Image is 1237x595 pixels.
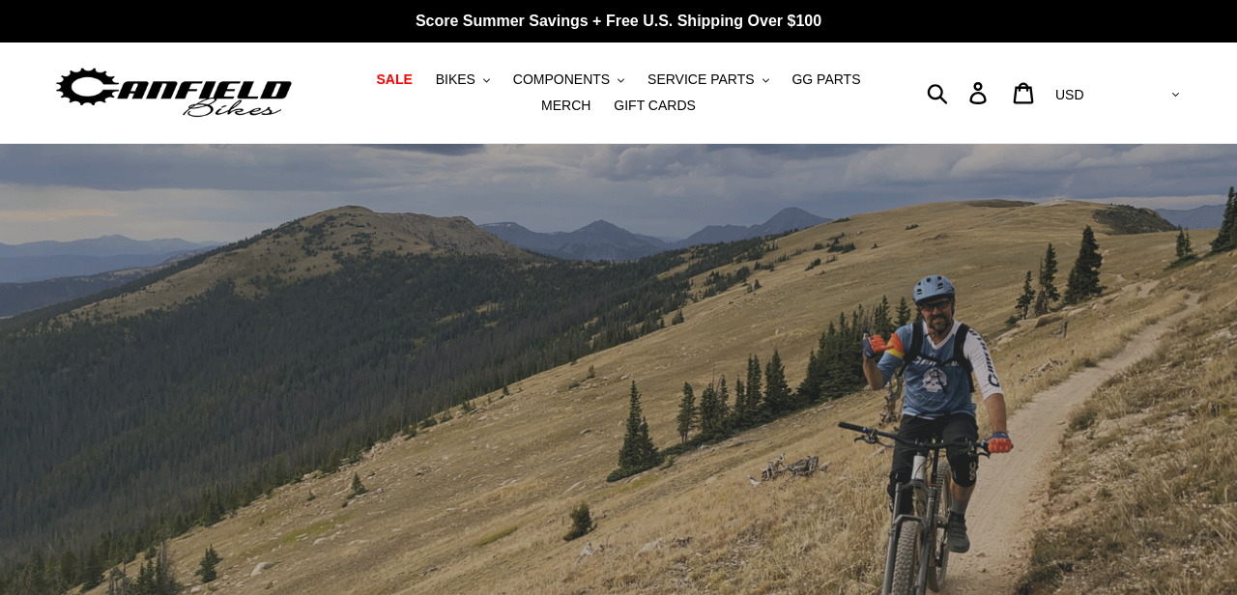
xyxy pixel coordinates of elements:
span: COMPONENTS [513,71,610,88]
button: SERVICE PARTS [638,67,778,93]
span: SALE [376,71,412,88]
button: COMPONENTS [503,67,634,93]
button: BIKES [426,67,500,93]
a: GIFT CARDS [604,93,705,119]
a: MERCH [532,93,600,119]
img: Canfield Bikes [53,63,295,124]
span: BIKES [436,71,475,88]
span: MERCH [541,98,590,114]
span: GG PARTS [791,71,860,88]
span: SERVICE PARTS [647,71,754,88]
a: GG PARTS [782,67,870,93]
span: GIFT CARDS [614,98,696,114]
a: SALE [366,67,421,93]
